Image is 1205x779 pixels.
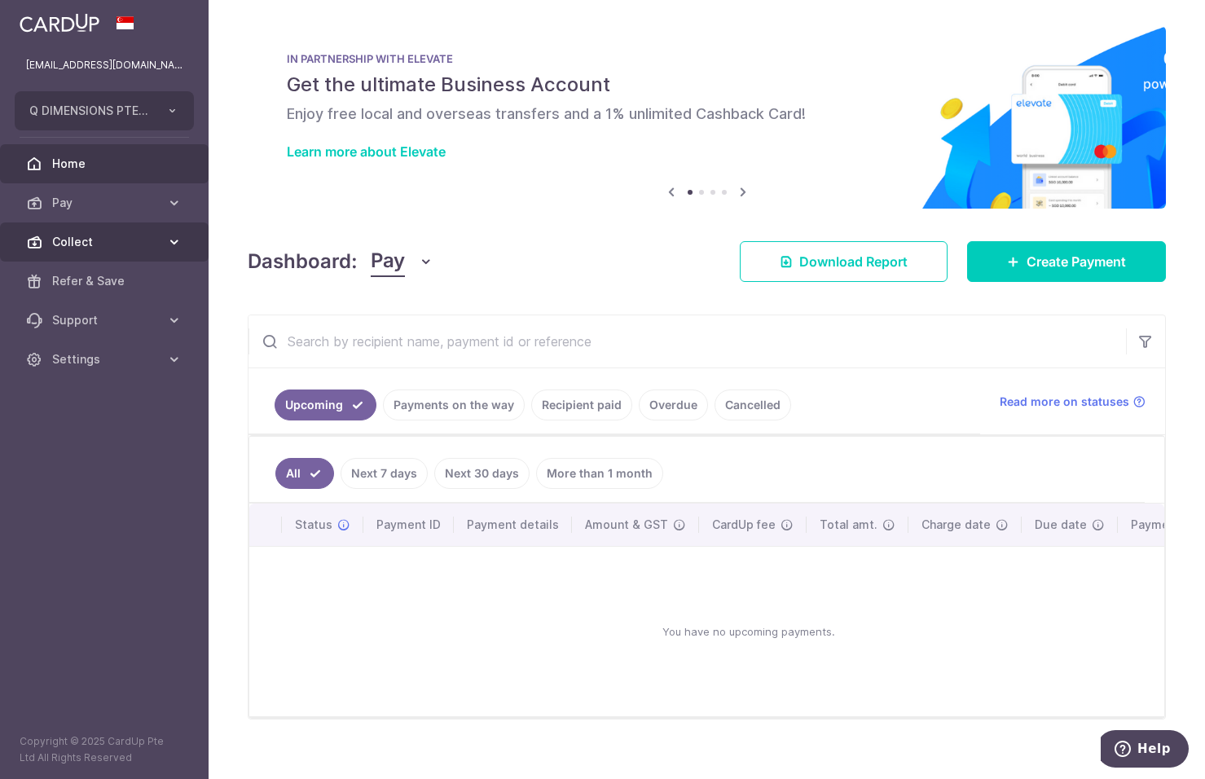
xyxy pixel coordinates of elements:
a: Overdue [639,389,708,420]
span: Amount & GST [585,517,668,533]
h6: Enjoy free local and overseas transfers and a 1% unlimited Cashback Card! [287,104,1127,124]
a: Upcoming [275,389,376,420]
span: Due date [1035,517,1087,533]
h4: Dashboard: [248,247,358,276]
button: Q DIMENSIONS PTE. LTD. [15,91,194,130]
span: Refer & Save [52,273,160,289]
button: Pay [371,246,433,277]
span: Charge date [921,517,991,533]
span: Support [52,312,160,328]
input: Search by recipient name, payment id or reference [248,315,1126,367]
img: CardUp [20,13,99,33]
th: Payment details [454,504,572,546]
a: Learn more about Elevate [287,143,446,160]
span: Settings [52,351,160,367]
img: tab_domain_overview_orange.svg [44,95,57,108]
a: Create Payment [967,241,1166,282]
span: Q DIMENSIONS PTE. LTD. [29,103,150,119]
p: IN PARTNERSHIP WITH ELEVATE [287,52,1127,65]
div: Domain Overview [62,96,146,107]
span: Pay [52,195,160,211]
span: CardUp fee [712,517,776,533]
div: v 4.0.25 [46,26,80,39]
a: Payments on the way [383,389,525,420]
iframe: Opens a widget where you can find more information [1101,730,1189,771]
th: Payment ID [363,504,454,546]
div: Keywords by Traffic [180,96,275,107]
span: Total amt. [820,517,877,533]
p: [EMAIL_ADDRESS][DOMAIN_NAME] [26,57,183,73]
a: Download Report [740,241,948,282]
a: Recipient paid [531,389,632,420]
span: Create Payment [1027,252,1126,271]
span: Collect [52,234,160,250]
img: Renovation banner [248,26,1166,209]
h5: Get the ultimate Business Account [287,72,1127,98]
span: Pay [371,246,405,277]
img: website_grey.svg [26,42,39,55]
a: More than 1 month [536,458,663,489]
img: tab_keywords_by_traffic_grey.svg [162,95,175,108]
a: Next 7 days [341,458,428,489]
a: Read more on statuses [1000,394,1146,410]
span: Home [52,156,160,172]
img: logo_orange.svg [26,26,39,39]
a: All [275,458,334,489]
a: Cancelled [715,389,791,420]
span: Download Report [799,252,908,271]
span: Read more on statuses [1000,394,1129,410]
div: Domain: [DOMAIN_NAME] [42,42,179,55]
a: Next 30 days [434,458,530,489]
span: Status [295,517,332,533]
